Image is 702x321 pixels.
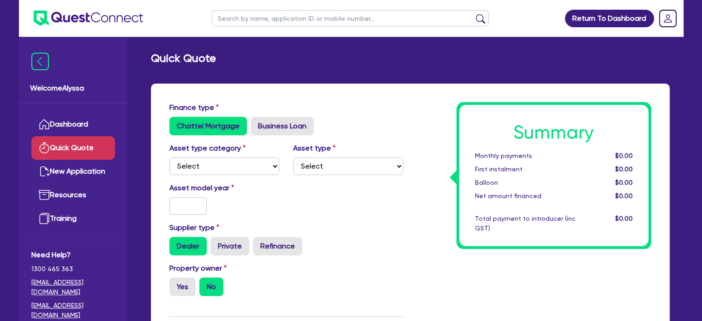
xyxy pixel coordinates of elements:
[31,278,115,297] a: [EMAIL_ADDRESS][DOMAIN_NAME]
[468,178,582,188] div: Balloon
[31,53,49,70] img: icon-menu-close
[253,237,302,255] label: Refinance
[251,117,314,135] label: Business Loan
[169,143,246,154] label: Asset type category
[468,191,582,201] div: Net amount financed
[293,143,336,154] label: Asset type
[31,136,115,160] a: Quick Quote
[615,165,632,173] span: $0.00
[162,182,287,194] label: Asset model year
[169,102,219,113] label: Finance type
[169,278,196,296] label: Yes
[199,278,223,296] label: No
[151,52,216,65] h2: Quick Quote
[210,237,249,255] label: Private
[656,6,680,30] a: Dropdown toggle
[31,160,115,183] a: New Application
[169,263,227,274] label: Property owner
[39,142,50,153] img: quick-quote
[34,11,143,26] img: quest-connect-logo-blue
[565,10,654,27] a: Return To Dashboard
[31,183,115,207] a: Resources
[468,151,582,161] div: Monthly payments
[39,189,50,200] img: resources
[169,222,219,233] label: Supplier type
[615,192,632,200] span: $0.00
[468,164,582,174] div: First instalment
[615,215,632,222] span: $0.00
[615,179,632,186] span: $0.00
[475,121,633,144] h1: Summary
[169,117,247,135] label: Chattel Mortgage
[31,113,115,136] a: Dashboard
[31,207,115,230] a: Training
[615,152,632,159] span: $0.00
[468,214,582,233] div: Total payment to introducer (inc GST)
[39,166,50,177] img: new-application
[31,249,115,260] span: Need Help?
[39,213,50,224] img: training
[212,10,489,26] input: Search by name, application ID or mobile number...
[31,301,115,320] a: [EMAIL_ADDRESS][DOMAIN_NAME]
[31,264,115,274] span: 1300 465 363
[169,237,207,255] label: Dealer
[30,83,116,94] span: Welcome Alyssa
